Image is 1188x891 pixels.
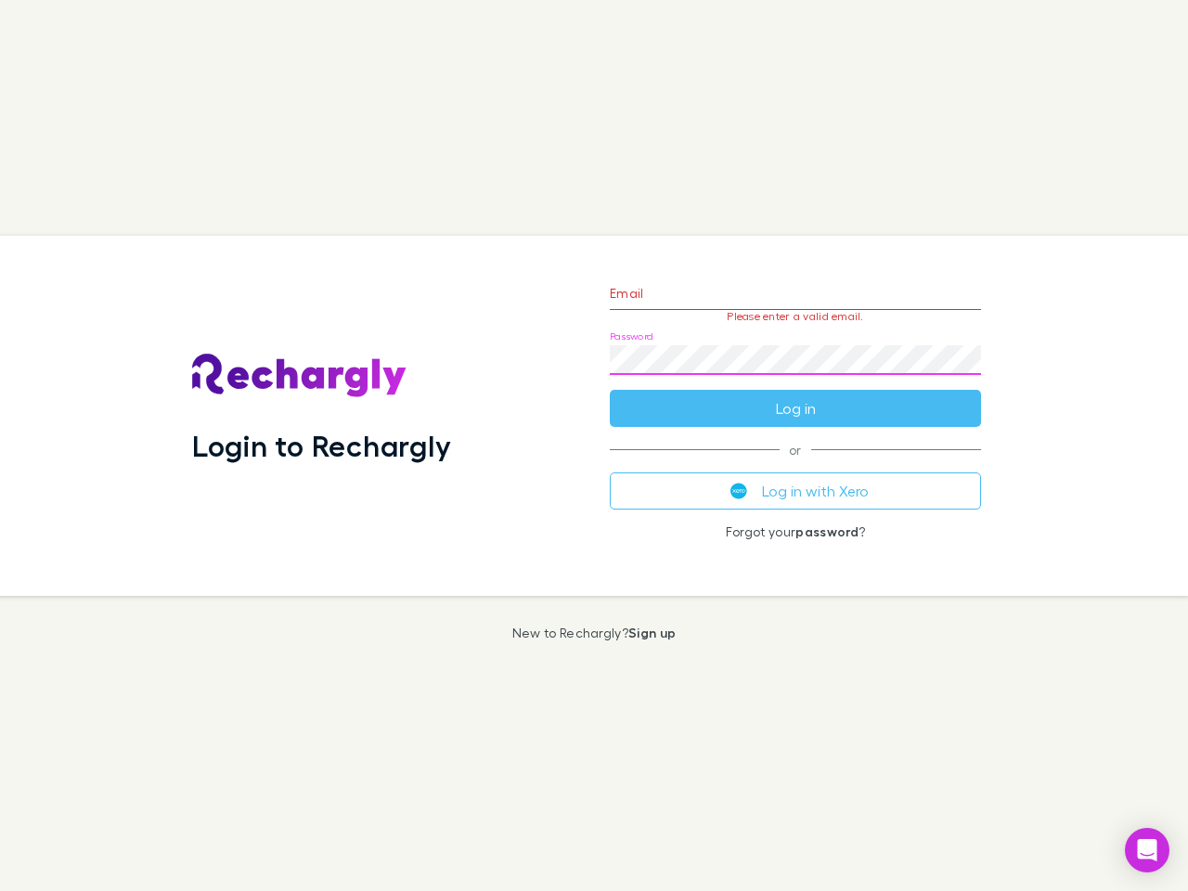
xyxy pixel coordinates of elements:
[192,428,451,463] h1: Login to Rechargly
[192,354,407,398] img: Rechargly's Logo
[1125,828,1169,872] div: Open Intercom Messenger
[512,626,677,640] p: New to Rechargly?
[610,329,653,343] label: Password
[610,472,981,510] button: Log in with Xero
[795,523,859,539] a: password
[610,449,981,450] span: or
[610,310,981,323] p: Please enter a valid email.
[610,390,981,427] button: Log in
[610,524,981,539] p: Forgot your ?
[730,483,747,499] img: Xero's logo
[628,625,676,640] a: Sign up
